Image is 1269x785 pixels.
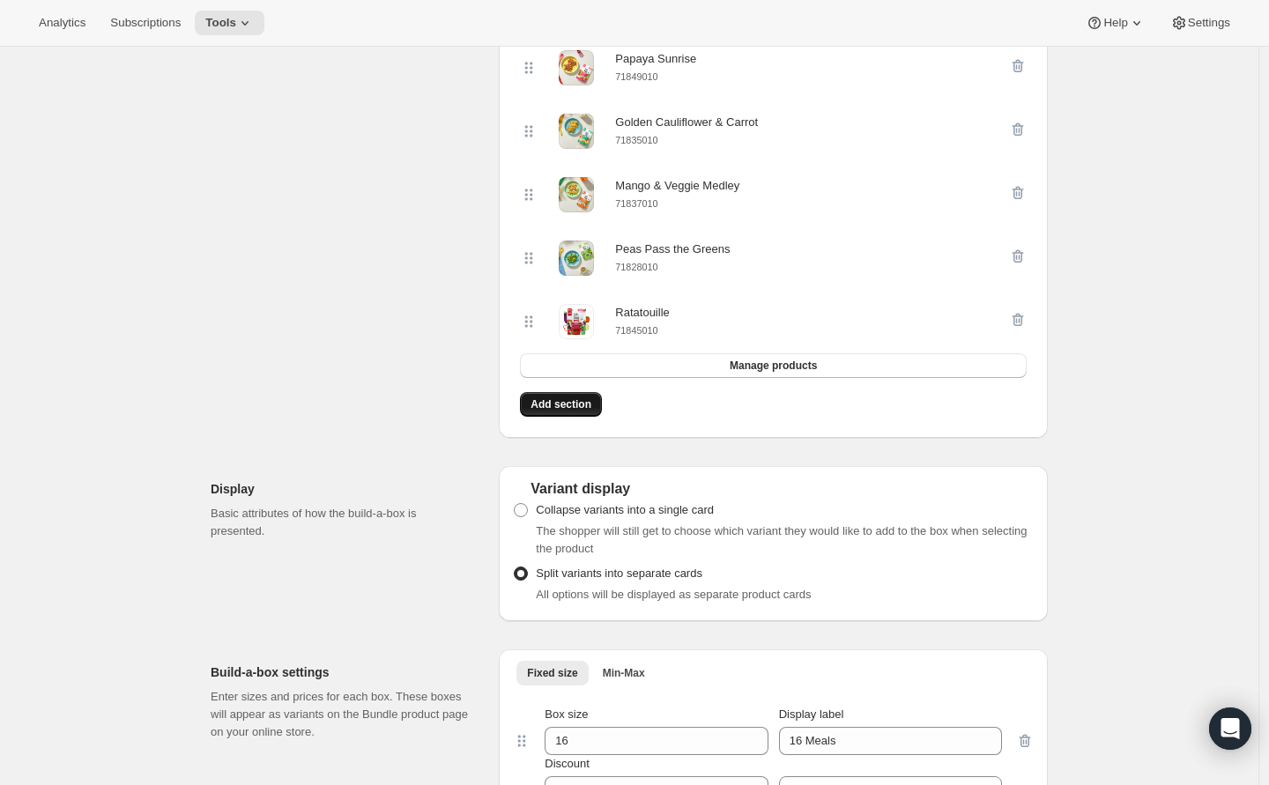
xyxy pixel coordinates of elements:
p: Enter sizes and prices for each box. These boxes will appear as variants on the Bundle product pa... [211,688,471,741]
span: Box size [545,707,588,721]
div: Golden Cauliflower & Carrot [615,114,758,131]
small: 71835010 [615,135,657,145]
img: Golden Cauliflower & Carrot [559,114,594,149]
span: All options will be displayed as separate product cards [536,588,811,601]
h2: Build-a-box settings [211,663,471,681]
button: Subscriptions [100,11,191,35]
div: Papaya Sunrise [615,50,696,68]
input: Display label [779,727,1002,755]
span: Fixed size [527,666,577,680]
div: Mango & Veggie Medley [615,177,739,195]
span: Analytics [39,16,85,30]
span: Min-Max [603,666,645,680]
span: Collapse variants into a single card [536,503,714,516]
span: Add section [531,397,591,411]
img: Peas Pass the Greens [559,241,594,276]
button: Manage products [520,353,1027,378]
h2: Display [211,480,471,498]
small: 71828010 [615,262,657,272]
button: Help [1075,11,1155,35]
span: Help [1103,16,1127,30]
div: Variant display [513,480,1034,498]
small: 71837010 [615,198,657,209]
button: Settings [1160,11,1241,35]
span: Display label [779,707,844,721]
span: Discount [545,757,590,770]
img: Mango & Veggie Medley [559,177,594,212]
span: Subscriptions [110,16,181,30]
button: Tools [195,11,264,35]
span: Split variants into separate cards [536,567,702,580]
span: The shopper will still get to choose which variant they would like to add to the box when selecti... [536,524,1027,555]
button: Add section [520,392,602,417]
div: Ratatouille [615,304,669,322]
button: Analytics [28,11,96,35]
span: Settings [1188,16,1230,30]
div: Peas Pass the Greens [615,241,730,258]
div: Open Intercom Messenger [1209,707,1251,750]
input: Box size [545,727,741,755]
small: 71849010 [615,71,657,82]
small: 71845010 [615,325,657,336]
span: Tools [205,16,236,30]
img: Papaya Sunrise [559,50,594,85]
span: Manage products [730,359,817,373]
p: Basic attributes of how the build-a-box is presented. [211,505,471,540]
